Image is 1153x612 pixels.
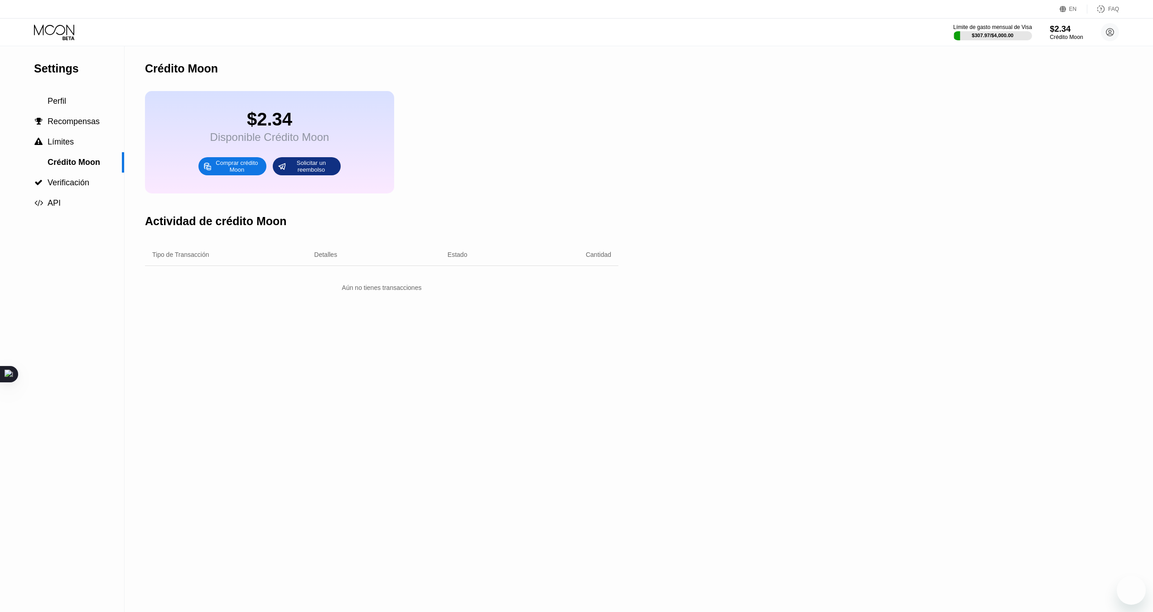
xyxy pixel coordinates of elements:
[1108,6,1119,12] div: FAQ
[48,137,74,146] span: Límites
[35,117,43,125] span: 
[210,109,329,130] div: $2.34
[145,215,287,228] div: Actividad de crédito Moon
[1087,5,1119,14] div: FAQ
[586,251,611,258] div: Cantidad
[34,199,43,207] span: 
[273,157,341,175] div: Solicitar un reembolso
[34,178,43,187] span: 
[48,158,100,167] span: Crédito Moon
[212,159,262,173] div: Comprar crédito Moon
[972,33,1013,38] div: $307.97 / $4,000.00
[48,178,89,187] span: Verificación
[48,198,61,207] span: API
[448,251,468,258] div: Estado
[34,117,43,125] div: 
[210,131,329,144] div: Disponible Crédito Moon
[152,251,209,258] div: Tipo de Transacción
[953,24,1032,30] div: Límite de gasto mensual de Visa
[145,279,618,296] div: Aún no tienes transacciones
[1050,24,1083,40] div: $2.34Crédito Moon
[1117,576,1146,605] iframe: Botón para iniciar la ventana de mensajería
[953,24,1032,40] div: Límite de gasto mensual de Visa$307.97/$4,000.00
[1050,34,1083,40] div: Crédito Moon
[145,62,218,75] div: Crédito Moon
[34,138,43,146] span: 
[1060,5,1087,14] div: EN
[286,159,336,173] div: Solicitar un reembolso
[314,251,338,258] div: Detalles
[48,117,100,126] span: Recompensas
[1069,6,1077,12] div: EN
[34,62,124,75] div: Settings
[48,96,66,106] span: Perfil
[1050,24,1083,34] div: $2.34
[198,157,266,175] div: Comprar crédito Moon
